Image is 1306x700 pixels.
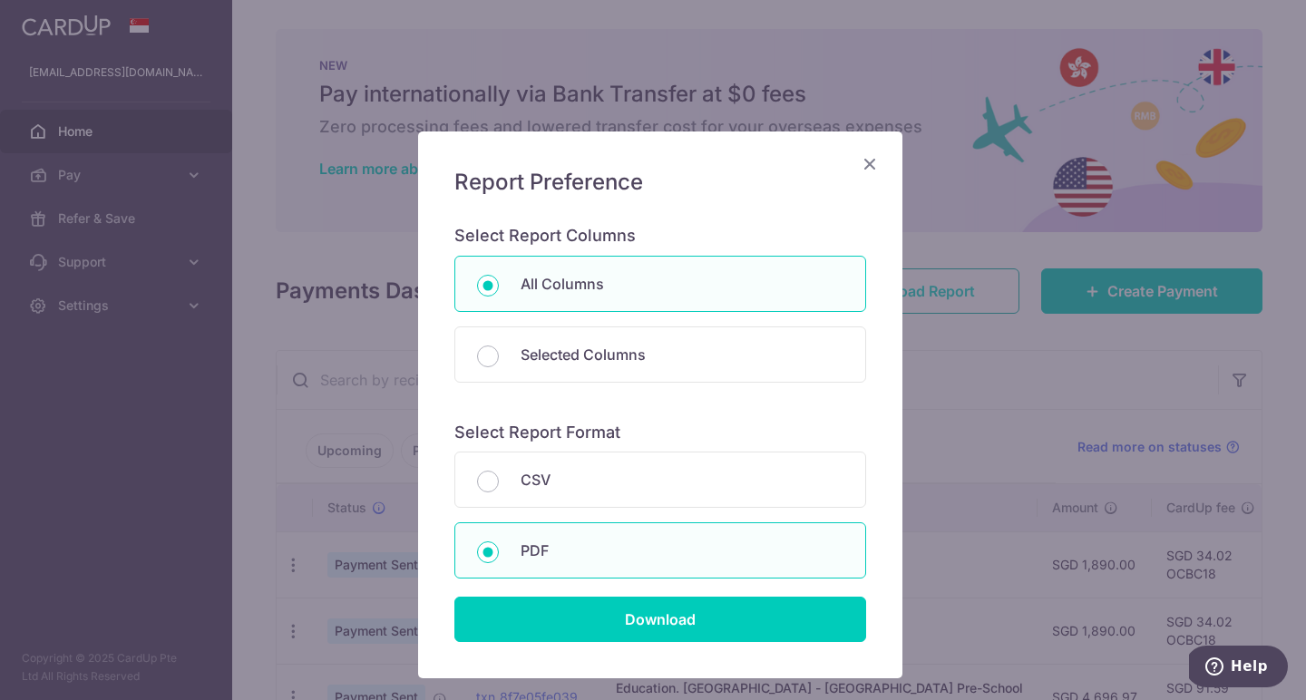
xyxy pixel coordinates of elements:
[521,344,843,365] p: Selected Columns
[454,168,866,197] h5: Report Preference
[521,469,843,491] p: CSV
[454,423,866,443] h6: Select Report Format
[521,273,843,295] p: All Columns
[454,226,866,247] h6: Select Report Columns
[521,540,843,561] p: PDF
[1189,646,1288,691] iframe: Opens a widget where you can find more information
[859,153,881,175] button: Close
[454,597,866,642] input: Download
